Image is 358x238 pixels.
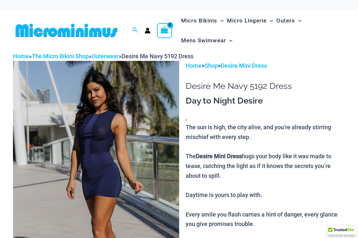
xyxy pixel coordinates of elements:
a: Mens SwimwearMenu ToggleMenu Toggle [179,31,234,50]
span: Outers [276,12,295,29]
span: Desire Me Navy 5192 Dress [122,53,193,60]
a: Desire Mini Dress [221,62,267,69]
img: MM SHOP LOGO FLAT [13,23,120,38]
h1: Desire Me Navy 5192 Dress [186,81,345,91]
a: Shop [205,62,218,69]
span: Menu Toggle [295,12,301,29]
a: OutersMenu ToggleMenu Toggle [275,11,303,31]
nav: Site Navigation [179,10,345,51]
span: Menu Toggle [217,12,224,29]
a: The Micro Bikini Shop [32,53,89,60]
a: Micro BikinisMenu ToggleMenu Toggle [179,11,225,31]
span: Menu Toggle [267,12,273,29]
a: Outerwear [92,53,119,60]
a: Home [13,53,29,60]
a: Home [186,62,202,69]
span: Micro Bikinis [181,12,217,29]
a: View Shopping Cart, empty [157,23,172,38]
a: Micro LingerieMenu ToggleMenu Toggle [225,11,275,31]
span: Mens Swimwear [181,32,226,49]
span: Menu Toggle [226,32,232,49]
a: Account icon link [145,28,151,34]
span: Micro Lingerie [227,12,267,29]
a: Search icon link [132,26,138,35]
span: » » » [13,53,193,60]
div: TrustedSite Certified [326,226,356,238]
h3: Day to Night Desire [186,95,345,106]
p: > > [186,61,345,71]
b: Desire Mini Dress [196,153,242,160]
